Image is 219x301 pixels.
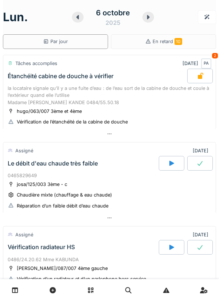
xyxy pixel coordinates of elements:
div: Tâches accomplies [15,60,57,67]
div: [PERSON_NAME]/087/007 4ème gauche [17,265,108,272]
div: Vérification d’un radiateur et d’un parlophone hors service [17,275,146,282]
h1: lun. [3,10,28,24]
div: Par jour [43,38,68,45]
div: Étanchéité cabine de douche à vérifier [8,73,114,80]
div: Réparation d’un faible débit d’eau chaude [17,202,108,209]
div: Vérification de l’étanchéité de la cabine de douche [17,118,128,125]
div: 2025 [105,18,120,27]
div: 6 octobre [96,7,130,18]
div: hugo/063/007 3ème et 4ème [17,108,82,115]
div: 0465829649 [8,172,211,179]
span: En retard [153,39,182,44]
span: 10 [174,38,182,45]
div: Le débit d'eau chaude très faible [8,160,98,167]
div: la locataire signale qu’il y a une fuite d’eau : de l’eau sort de la cabine de douche et coule à ... [8,85,211,106]
div: josa/125/003 3ème - c [17,181,67,188]
div: [DATE] [193,231,211,238]
div: [DATE] [182,58,211,69]
div: 2 [212,53,218,58]
div: Vérification radiateur HS [8,244,75,251]
div: PA [201,58,211,69]
div: Assigné [15,147,33,154]
div: [DATE] [193,147,211,154]
div: 0486/24.20.62 Mme KABUNDA [8,256,211,263]
div: Assigné [15,231,33,238]
div: Chaudière mixte (chauffage & eau chaude) [17,191,112,198]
